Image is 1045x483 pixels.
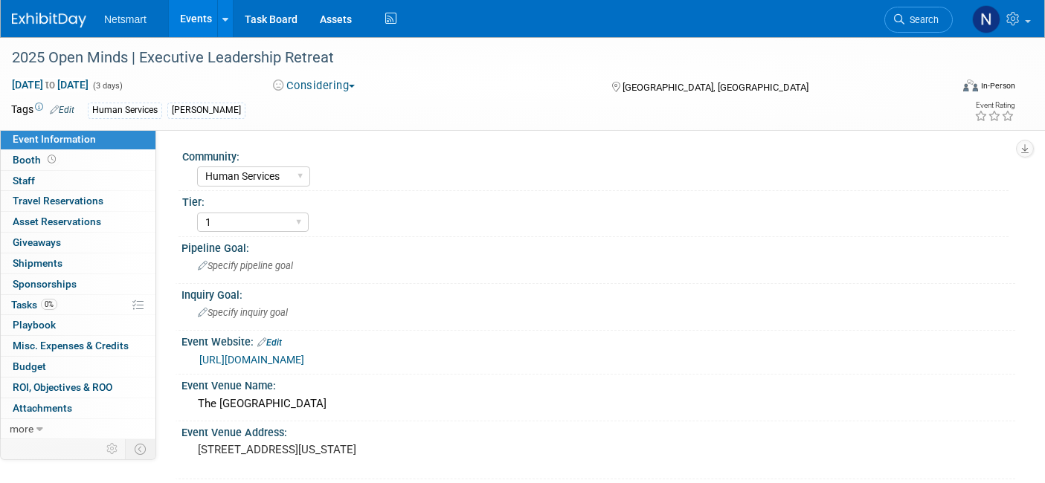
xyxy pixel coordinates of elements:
[10,423,33,435] span: more
[963,80,978,91] img: Format-Inperson.png
[13,236,61,248] span: Giveaways
[167,103,245,118] div: [PERSON_NAME]
[1,295,155,315] a: Tasks0%
[11,299,57,311] span: Tasks
[11,102,74,119] td: Tags
[1,150,155,170] a: Booth
[974,102,1015,109] div: Event Rating
[198,260,293,271] span: Specify pipeline goal
[1,357,155,377] a: Budget
[198,443,512,456] pre: [STREET_ADDRESS][US_STATE]
[257,337,282,348] a: Edit
[13,319,56,331] span: Playbook
[91,81,123,91] span: (3 days)
[866,77,1015,100] div: Event Format
[13,381,112,393] span: ROI, Objectives & ROO
[13,340,129,351] span: Misc. Expenses & Credits
[1,233,155,253] a: Giveaways
[199,354,304,366] a: [URL][DOMAIN_NAME]
[1,253,155,273] a: Shipments
[623,82,808,93] span: [GEOGRAPHIC_DATA], [GEOGRAPHIC_DATA]
[181,284,1015,302] div: Inquiry Goal:
[1,398,155,418] a: Attachments
[45,154,59,165] span: Booth not reserved yet
[972,5,1000,33] img: Nina Finn
[1,191,155,211] a: Travel Reservations
[100,439,126,458] td: Personalize Event Tab Strip
[1,336,155,356] a: Misc. Expenses & Credits
[1,377,155,398] a: ROI, Objectives & ROO
[13,133,96,145] span: Event Information
[181,375,1015,393] div: Event Venue Name:
[13,195,103,207] span: Travel Reservations
[126,439,156,458] td: Toggle Event Tabs
[1,212,155,232] a: Asset Reservations
[182,146,1009,164] div: Community:
[181,421,1015,440] div: Event Venue Address:
[50,105,74,115] a: Edit
[904,14,939,25] span: Search
[1,315,155,335] a: Playbook
[41,299,57,310] span: 0%
[268,78,361,94] button: Considering
[13,257,62,269] span: Shipments
[88,103,162,118] div: Human Services
[12,13,86,27] img: ExhibitDay
[182,191,1009,210] div: Tier:
[7,45,930,71] div: 2025 Open Minds | Executive Leadership Retreat
[198,307,288,318] span: Specify inquiry goal
[13,215,101,227] span: Asset Reservations
[193,392,1004,415] div: The [GEOGRAPHIC_DATA]
[13,154,59,166] span: Booth
[1,419,155,439] a: more
[1,129,155,149] a: Event Information
[1,171,155,191] a: Staff
[13,360,46,372] span: Budget
[980,80,1015,91] div: In-Person
[43,79,57,91] span: to
[884,7,953,33] a: Search
[104,13,147,25] span: Netsmart
[13,278,77,290] span: Sponsorships
[11,78,89,91] span: [DATE] [DATE]
[181,237,1015,256] div: Pipeline Goal:
[181,331,1015,350] div: Event Website:
[13,175,35,187] span: Staff
[13,402,72,414] span: Attachments
[1,274,155,294] a: Sponsorships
